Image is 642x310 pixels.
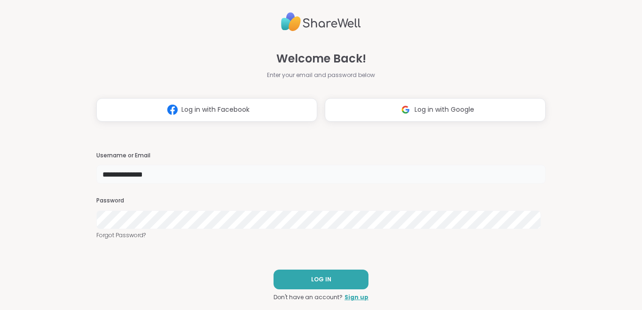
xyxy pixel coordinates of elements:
span: LOG IN [311,275,331,284]
button: Log in with Facebook [96,98,317,122]
h3: Username or Email [96,152,546,160]
span: Enter your email and password below [267,71,375,79]
img: ShareWell Logo [281,8,361,35]
a: Forgot Password? [96,231,546,240]
button: Log in with Google [325,98,546,122]
h3: Password [96,197,546,205]
span: Log in with Facebook [181,105,250,115]
img: ShareWell Logomark [397,101,415,118]
img: ShareWell Logomark [164,101,181,118]
span: Don't have an account? [274,293,343,302]
a: Sign up [344,293,368,302]
span: Log in with Google [415,105,474,115]
span: Welcome Back! [276,50,366,67]
button: LOG IN [274,270,368,289]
